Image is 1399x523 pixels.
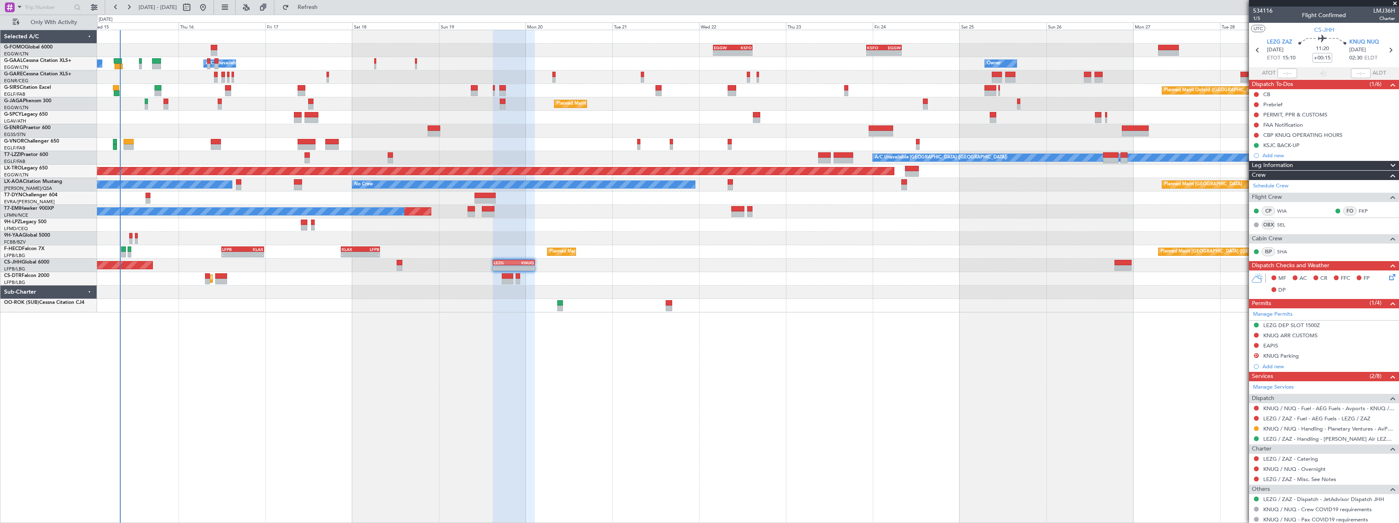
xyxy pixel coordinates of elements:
div: LEZG DEP SLOT 1500Z [1263,322,1320,329]
span: 02:30 [1349,54,1362,62]
div: Planned Maint [GEOGRAPHIC_DATA] ([GEOGRAPHIC_DATA]) [549,246,678,258]
div: - [243,252,263,257]
div: Planned Maint [GEOGRAPHIC_DATA] ([GEOGRAPHIC_DATA]) [556,98,685,110]
span: ELDT [1364,54,1377,62]
div: A/C Unavailable [GEOGRAPHIC_DATA] ([GEOGRAPHIC_DATA]) [875,152,1007,164]
a: EGSS/STN [4,132,26,138]
span: FFC [1341,275,1350,283]
div: Flight Confirmed [1302,11,1346,20]
span: G-GAAL [4,58,23,63]
a: CS-DTRFalcon 2000 [4,273,49,278]
span: Leg Information [1252,161,1293,170]
a: [PERSON_NAME]/QSA [4,185,52,191]
div: - [884,51,900,55]
div: Wed 15 [92,22,179,30]
a: EGGW/LTN [4,64,29,70]
span: Flight Crew [1252,193,1282,202]
div: Planned Maint Oxford ([GEOGRAPHIC_DATA]) [1164,84,1261,97]
span: MF [1278,275,1286,283]
a: LFPB/LBG [4,253,25,259]
div: Sat 25 [960,22,1046,30]
div: Planned Maint Sofia [211,272,253,285]
a: LFPB/LBG [4,266,25,272]
div: KNUQ Parking [1263,352,1299,359]
span: 9H-LPZ [4,220,20,224]
span: [DATE] [1267,46,1284,54]
span: AC [1300,275,1307,283]
div: KNUQ ARR CUSTOMS [1263,332,1317,339]
span: T7-DYN [4,193,22,198]
div: Tue 28 [1220,22,1307,30]
a: EGLF/FAB [4,91,25,97]
div: - [514,266,534,270]
span: LMJ36H [1373,7,1395,15]
span: ATOT [1262,69,1275,77]
span: Cabin Crew [1252,234,1282,244]
a: EGNR/CEG [4,78,29,84]
span: T7-EMI [4,206,20,211]
a: CS-JHHGlobal 6000 [4,260,49,265]
div: KSJC BACK-UP [1263,142,1300,149]
button: D [1254,353,1259,358]
span: [DATE] - [DATE] [139,4,177,11]
div: LFPB [222,247,243,252]
span: 1/5 [1253,15,1273,22]
a: G-FOMOGlobal 6000 [4,45,53,50]
div: KSFO [733,45,751,50]
a: LX-TROLegacy 650 [4,166,48,171]
span: Others [1252,485,1270,494]
div: Thu 16 [179,22,265,30]
div: - [714,51,733,55]
input: --:-- [1278,68,1297,78]
div: KNUQ [514,260,534,265]
span: G-SIRS [4,85,20,90]
a: G-SPCYLegacy 650 [4,112,48,117]
a: Manage Services [1253,383,1294,391]
a: EGGW/LTN [4,172,29,178]
div: Thu 23 [786,22,873,30]
a: T7-LZZIPraetor 600 [4,152,48,157]
div: - [222,252,243,257]
div: KLAX [342,247,360,252]
span: Charter [1252,444,1271,454]
div: Planned Maint [GEOGRAPHIC_DATA] ([GEOGRAPHIC_DATA]) [1161,246,1289,258]
span: CR [1320,275,1327,283]
div: - [733,51,751,55]
div: Prebrief [1263,101,1282,108]
span: ETOT [1267,54,1280,62]
a: SHA [1277,248,1295,255]
div: KLAX [243,247,263,252]
div: OBX [1262,220,1275,229]
span: Refresh [291,4,325,10]
span: (1/6) [1370,80,1381,88]
div: Wed 22 [699,22,786,30]
span: OO-ROK (SUB) [4,300,39,305]
div: Mon 27 [1133,22,1220,30]
div: FAA Notification [1263,121,1303,128]
span: Charter [1373,15,1395,22]
input: Trip Number [25,1,72,13]
div: - [494,266,514,270]
div: LEZG [494,260,514,265]
button: Only With Activity [9,16,88,29]
div: CBP KNUQ OPERATING HOURS [1263,132,1342,138]
span: (1/4) [1370,299,1381,307]
a: EVRA/[PERSON_NAME] [4,199,55,205]
div: CB [1263,91,1270,98]
div: EGGW [714,45,733,50]
a: LEZG / ZAZ - Handling - [PERSON_NAME] Air LEZG / ZAZ [1263,435,1395,442]
a: EGLF/FAB [4,145,25,151]
span: DP [1278,286,1286,294]
div: Fri 17 [265,22,352,30]
a: EGGW/LTN [4,51,29,57]
span: Dispatch [1252,394,1274,403]
a: G-GAALCessna Citation XLS+ [4,58,71,63]
a: FKP [1359,207,1377,215]
span: Dispatch Checks and Weather [1252,261,1329,270]
div: FO [1343,207,1357,215]
span: G-JAGA [4,99,23,103]
span: LEZG ZAZ [1267,38,1292,46]
span: FP [1364,275,1370,283]
span: T7-LZZI [4,152,21,157]
a: T7-EMIHawker 900XP [4,206,54,211]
